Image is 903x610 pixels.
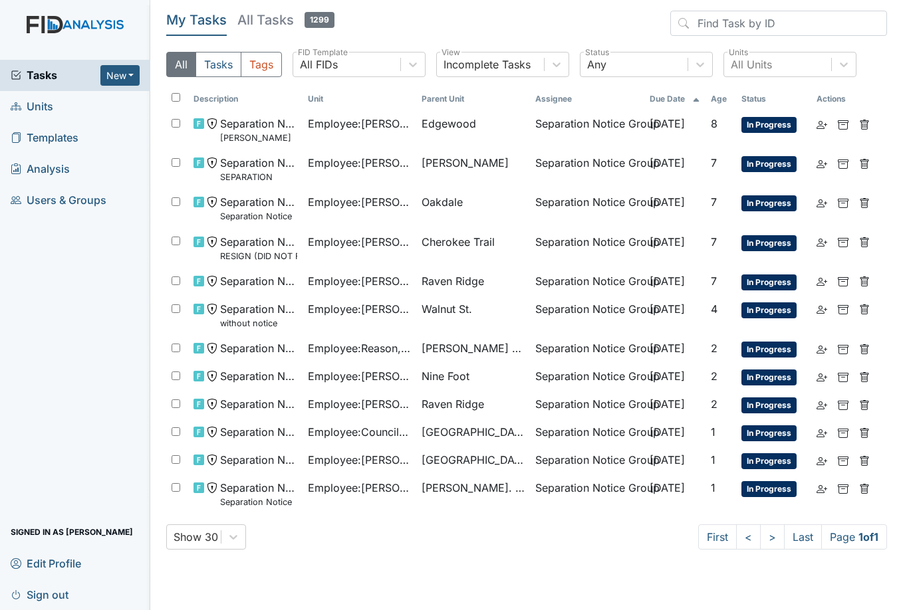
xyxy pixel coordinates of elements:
a: Archive [838,234,848,250]
a: Archive [838,452,848,468]
span: [DATE] [650,481,685,494]
nav: task-pagination [698,524,887,550]
td: Separation Notice Group [530,229,644,268]
td: Separation Notice Group [530,419,644,447]
button: Tags [241,52,282,77]
a: Delete [859,273,870,289]
span: Separation Notice [220,273,297,289]
span: 1 [711,453,715,466]
span: Employee : [PERSON_NAME] [308,396,411,412]
td: Separation Notice Group [530,363,644,391]
span: [GEOGRAPHIC_DATA] [422,452,525,468]
span: Separation Notice without notice [220,301,297,330]
a: Delete [859,234,870,250]
span: [DATE] [650,397,685,411]
a: Archive [838,116,848,132]
span: 1299 [305,12,334,28]
span: In Progress [741,369,797,385]
a: Tasks [11,67,100,83]
span: Cherokee Trail [422,234,495,250]
div: Show 30 [174,529,218,545]
th: Toggle SortBy [416,88,530,110]
span: Units [11,96,53,117]
th: Toggle SortBy [188,88,302,110]
span: Separation Notice [220,368,297,384]
span: Users & Groups [11,190,106,211]
span: Employee : [PERSON_NAME] [308,194,411,210]
div: Any [587,56,606,72]
a: < [736,524,761,550]
span: [DATE] [650,195,685,209]
a: Archive [838,396,848,412]
a: Delete [859,452,870,468]
span: 2 [711,342,717,355]
td: Separation Notice Group [530,150,644,189]
span: In Progress [741,425,797,441]
span: Separation Notice Separation Notice [220,480,297,508]
th: Toggle SortBy [644,88,706,110]
span: 8 [711,117,717,130]
span: Separation Notice RESIGN (DID NOT FINISH NOTICE) [220,234,297,262]
span: 2 [711,369,717,383]
span: Nine Foot [422,368,469,384]
span: In Progress [741,117,797,133]
span: In Progress [741,274,797,290]
span: [PERSON_NAME] Loop [422,340,525,356]
span: In Progress [741,156,797,172]
small: without notice [220,317,297,330]
strong: 1 of 1 [858,530,878,544]
h5: All Tasks [237,11,334,29]
span: Employee : [PERSON_NAME], Montreil [308,273,411,289]
span: In Progress [741,302,797,318]
span: Employee : [PERSON_NAME] [308,155,411,171]
a: Delete [859,424,870,440]
a: First [698,524,737,550]
small: SEPARATION [220,171,297,183]
span: In Progress [741,342,797,357]
span: Edit Profile [11,553,81,573]
span: Page [821,524,887,550]
div: Incomplete Tasks [444,56,531,72]
th: Assignee [530,88,644,110]
span: Separation Notice Rosiland Clark [220,116,297,144]
a: Archive [838,273,848,289]
small: [PERSON_NAME] [220,132,297,144]
a: Delete [859,116,870,132]
span: Separation Notice Separation Notice [220,194,297,223]
span: 7 [711,195,717,209]
td: Separation Notice Group [530,268,644,296]
span: Employee : [PERSON_NAME] [308,368,411,384]
span: Sign out [11,584,68,605]
span: [DATE] [650,302,685,316]
small: RESIGN (DID NOT FINISH NOTICE) [220,250,297,262]
a: Archive [838,155,848,171]
span: Raven Ridge [422,396,484,412]
a: Last [784,524,822,550]
td: Separation Notice Group [530,335,644,363]
a: Delete [859,368,870,384]
span: [PERSON_NAME] [422,155,509,171]
a: Delete [859,396,870,412]
a: > [760,524,785,550]
span: 1 [711,425,715,439]
td: Separation Notice Group [530,296,644,335]
a: Delete [859,194,870,210]
span: Oakdale [422,194,463,210]
th: Toggle SortBy [736,88,811,110]
span: Employee : [PERSON_NAME] [308,116,411,132]
span: [DATE] [650,342,685,355]
span: 7 [711,274,717,288]
span: [PERSON_NAME]. ICF [422,480,525,496]
span: Separation Notice [220,396,297,412]
input: Find Task by ID [670,11,887,36]
span: 1 [711,481,715,494]
div: Type filter [166,52,282,77]
span: Employee : Reason, [PERSON_NAME] [308,340,411,356]
span: [GEOGRAPHIC_DATA] [422,424,525,440]
span: [DATE] [650,156,685,169]
td: Separation Notice Group [530,110,644,150]
td: Separation Notice Group [530,391,644,419]
small: Separation Notice [220,210,297,223]
a: Delete [859,301,870,317]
